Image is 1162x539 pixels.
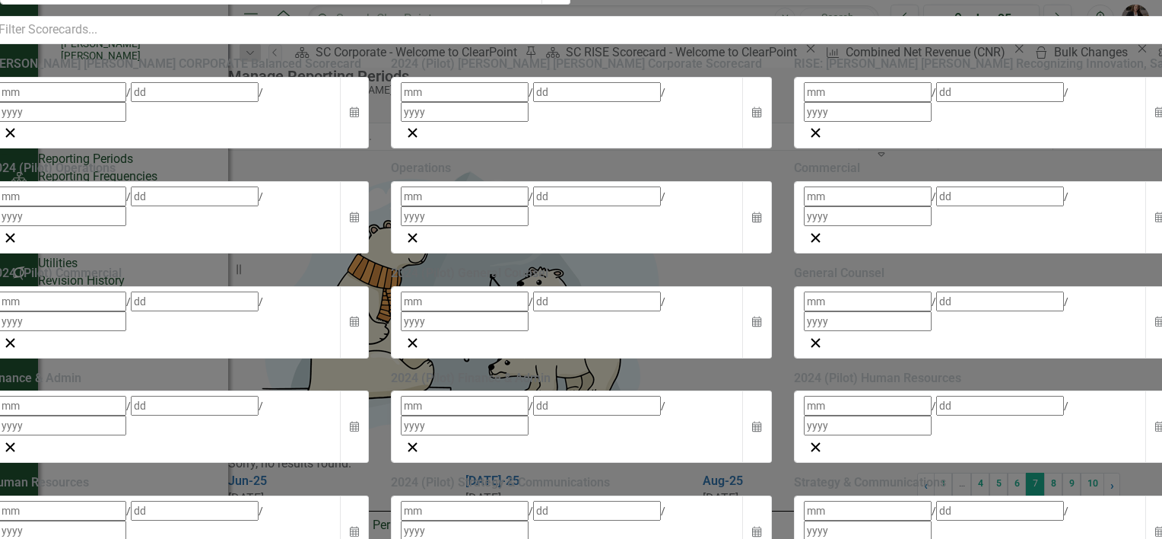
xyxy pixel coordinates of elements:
span: / [259,400,263,412]
span: / [259,86,263,98]
input: yyyy [804,311,932,331]
input: dd [533,501,661,521]
span: / [932,505,936,517]
input: mm [401,501,529,521]
input: dd [131,187,259,206]
input: dd [131,396,259,416]
span: / [661,505,665,517]
div: 2024 (Pilot) Strategy & Communications [391,474,770,492]
span: / [661,86,665,98]
input: dd [131,292,259,311]
span: / [529,295,533,308]
input: mm [804,501,932,521]
input: dd [936,292,1064,311]
span: / [259,505,263,517]
input: dd [131,82,259,102]
input: mm [804,396,932,416]
span: / [661,190,665,203]
span: / [1064,505,1068,517]
span: / [932,295,936,308]
span: / [1064,86,1068,98]
div: 2024 (Pilot) [PERSON_NAME] [PERSON_NAME] Corporate Scorecard [391,56,770,73]
span: / [529,86,533,98]
span: / [932,400,936,412]
span: / [661,295,665,308]
input: yyyy [401,206,529,226]
span: / [932,86,936,98]
span: / [529,400,533,412]
span: / [1064,400,1068,412]
span: / [932,190,936,203]
span: / [1064,190,1068,203]
input: yyyy [401,416,529,435]
input: dd [936,396,1064,416]
span: / [259,295,263,308]
input: dd [131,501,259,521]
input: dd [936,82,1064,102]
span: / [1064,295,1068,308]
input: mm [401,187,529,206]
input: yyyy [804,206,932,226]
input: mm [401,82,529,102]
span: / [126,295,131,308]
span: / [126,86,131,98]
input: dd [936,187,1064,206]
input: dd [533,396,661,416]
div: Operations [391,160,770,177]
input: dd [533,187,661,206]
input: mm [804,82,932,102]
input: mm [401,292,529,311]
input: yyyy [401,311,529,331]
input: dd [533,82,661,102]
input: yyyy [804,416,932,435]
div: 2024 (Pilot) Finance & Admin [391,370,770,388]
input: mm [804,187,932,206]
input: yyyy [804,102,932,122]
span: / [126,400,131,412]
input: yyyy [401,102,529,122]
div: 2024 (Pilot) General Counsel [391,265,770,282]
input: mm [401,396,529,416]
span: / [259,190,263,203]
span: / [126,505,131,517]
input: dd [936,501,1064,521]
span: / [126,190,131,203]
input: mm [804,292,932,311]
input: dd [533,292,661,311]
span: / [529,505,533,517]
span: / [661,400,665,412]
span: / [529,190,533,203]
